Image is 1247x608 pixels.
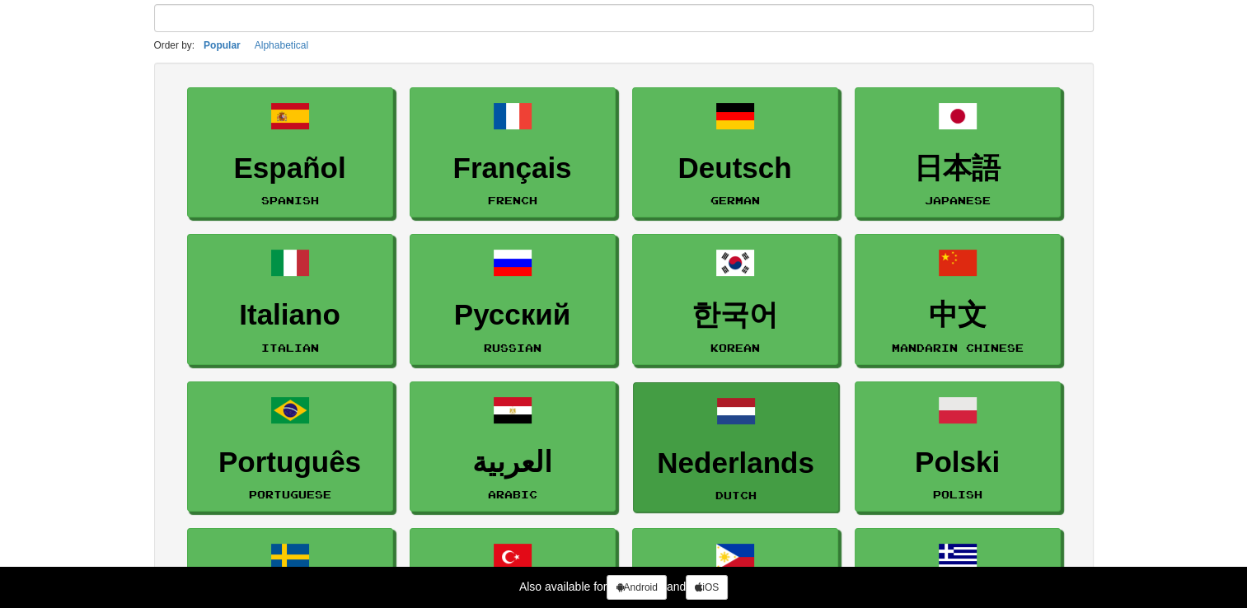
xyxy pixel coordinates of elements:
[632,87,838,218] a: DeutschGerman
[633,382,839,513] a: NederlandsDutch
[410,234,616,365] a: РусскийRussian
[488,194,537,206] small: French
[187,381,393,512] a: PortuguêsPortuguese
[710,194,760,206] small: German
[484,342,541,353] small: Russian
[410,381,616,512] a: العربيةArabic
[199,36,246,54] button: Popular
[419,152,607,185] h3: Français
[855,381,1061,512] a: PolskiPolish
[641,152,829,185] h3: Deutsch
[249,489,331,500] small: Portuguese
[642,447,830,479] h3: Nederlands
[154,40,195,51] small: Order by:
[855,234,1061,365] a: 中文Mandarin Chinese
[196,447,384,479] h3: Português
[488,489,537,500] small: Arabic
[864,447,1052,479] h3: Polski
[419,447,607,479] h3: العربية
[715,489,757,501] small: Dutch
[187,234,393,365] a: ItalianoItalian
[261,194,319,206] small: Spanish
[196,299,384,331] h3: Italiano
[187,87,393,218] a: EspañolSpanish
[261,342,319,353] small: Italian
[855,87,1061,218] a: 日本語Japanese
[410,87,616,218] a: FrançaisFrench
[864,152,1052,185] h3: 日本語
[641,299,829,331] h3: 한국어
[632,234,838,365] a: 한국어Korean
[933,489,982,500] small: Polish
[864,299,1052,331] h3: 中文
[419,299,607,331] h3: Русский
[250,36,313,54] button: Alphabetical
[196,152,384,185] h3: Español
[925,194,991,206] small: Japanese
[686,575,728,600] a: iOS
[607,575,666,600] a: Android
[710,342,760,353] small: Korean
[892,342,1024,353] small: Mandarin Chinese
